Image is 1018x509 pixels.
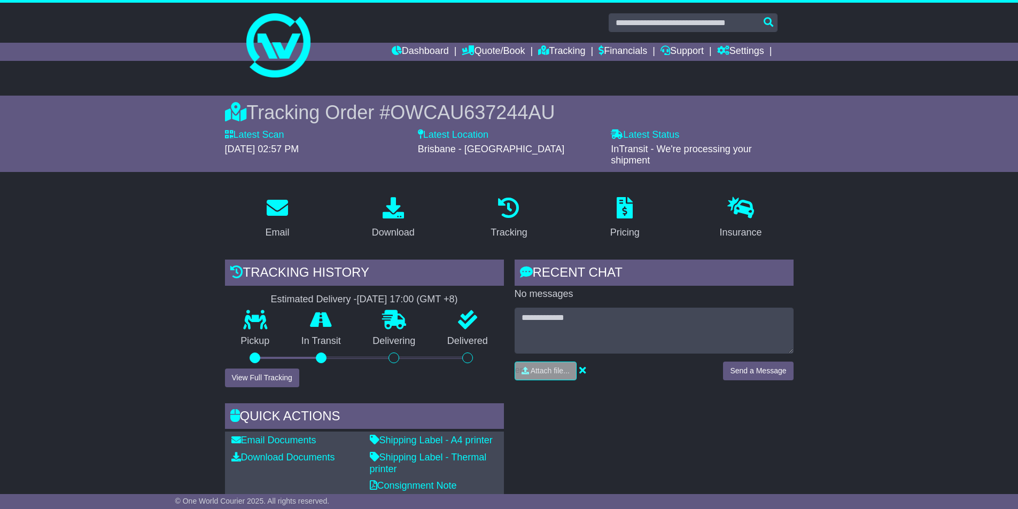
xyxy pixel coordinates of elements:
[418,129,488,141] label: Latest Location
[491,225,527,240] div: Tracking
[713,193,769,244] a: Insurance
[372,225,415,240] div: Download
[538,43,585,61] a: Tracking
[431,335,504,347] p: Delivered
[515,288,794,300] p: No messages
[225,144,299,154] span: [DATE] 02:57 PM
[717,43,764,61] a: Settings
[720,225,762,240] div: Insurance
[462,43,525,61] a: Quote/Book
[265,225,289,240] div: Email
[390,101,555,123] span: OWCAU637244AU
[370,452,487,474] a: Shipping Label - Thermal printer
[231,452,335,463] a: Download Documents
[723,362,793,380] button: Send a Message
[225,260,504,288] div: Tracking history
[357,294,458,306] div: [DATE] 17:00 (GMT +8)
[225,129,284,141] label: Latest Scan
[418,144,564,154] span: Brisbane - [GEOGRAPHIC_DATA]
[611,129,679,141] label: Latest Status
[603,193,647,244] a: Pricing
[484,193,534,244] a: Tracking
[370,435,493,445] a: Shipping Label - A4 printer
[365,193,422,244] a: Download
[225,101,794,124] div: Tracking Order #
[225,294,504,306] div: Estimated Delivery -
[370,480,457,491] a: Consignment Note
[225,335,286,347] p: Pickup
[660,43,704,61] a: Support
[175,497,330,505] span: © One World Courier 2025. All rights reserved.
[611,144,752,166] span: InTransit - We're processing your shipment
[231,435,316,445] a: Email Documents
[258,193,296,244] a: Email
[357,335,432,347] p: Delivering
[392,43,449,61] a: Dashboard
[285,335,357,347] p: In Transit
[599,43,647,61] a: Financials
[225,369,299,387] button: View Full Tracking
[515,260,794,288] div: RECENT CHAT
[225,403,504,432] div: Quick Actions
[610,225,640,240] div: Pricing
